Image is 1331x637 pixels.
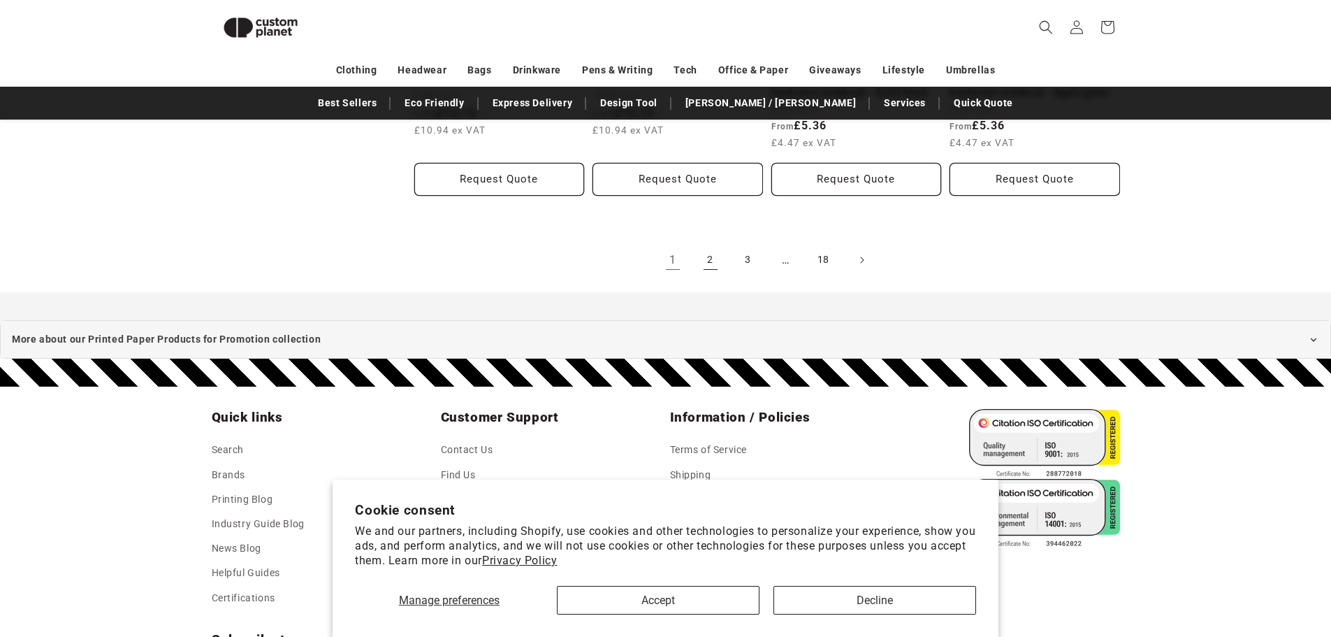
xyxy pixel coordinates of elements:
img: ISO 9001 Certified [969,409,1120,479]
a: Drinkware [513,58,561,83]
span: … [771,245,801,275]
p: We and our partners, including Shopify, use cookies and other technologies to personalize your ex... [355,524,976,568]
a: Page 2 [695,245,726,275]
a: Certifications [212,586,275,610]
h2: Customer Support [441,409,662,426]
a: Helpful Guides [212,561,280,585]
a: Shipping [670,463,711,487]
a: Find Us [441,463,476,487]
summary: Search [1031,12,1061,43]
a: Best Sellers [311,91,384,115]
a: Printing Blog [212,487,273,512]
a: Next page [846,245,877,275]
iframe: Chat Widget [1098,486,1331,637]
a: Pens & Writing [582,58,653,83]
a: Services [877,91,933,115]
a: Privacy Policy [482,554,557,567]
button: Request Quote [771,163,942,196]
button: Accept [557,586,759,615]
a: Search [212,441,245,462]
nav: Pagination [414,245,1120,275]
a: [PERSON_NAME] / [PERSON_NAME] [678,91,863,115]
a: Design Tool [593,91,664,115]
a: Quick Quote [947,91,1020,115]
img: Custom Planet [212,6,310,50]
img: ISO 14001 Certified [969,479,1120,549]
a: Headwear [398,58,446,83]
a: Page 1 [657,245,688,275]
a: Eco Friendly [398,91,471,115]
button: Decline [773,586,976,615]
a: Page 18 [808,245,839,275]
span: More about our Printed Paper Products for Promotion collection [12,331,321,348]
a: Office & Paper [718,58,788,83]
a: Tech [674,58,697,83]
a: Express Delivery [486,91,580,115]
a: Industry Guide Blog [212,512,305,536]
a: Terms of Service [670,441,748,462]
a: Contact Us [441,441,493,462]
a: Umbrellas [946,58,995,83]
button: Request Quote [592,163,763,196]
button: Manage preferences [355,586,543,615]
button: Request Quote [414,163,585,196]
a: Brands [212,463,246,487]
h2: Information / Policies [670,409,891,426]
h2: Cookie consent [355,502,976,518]
a: News Blog [212,536,261,561]
h2: Quick links [212,409,432,426]
a: Lifestyle [882,58,925,83]
a: Clothing [336,58,377,83]
button: Request Quote [950,163,1120,196]
span: Manage preferences [399,594,500,607]
a: Giveaways [809,58,861,83]
a: Bags [467,58,491,83]
a: Page 3 [733,245,764,275]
